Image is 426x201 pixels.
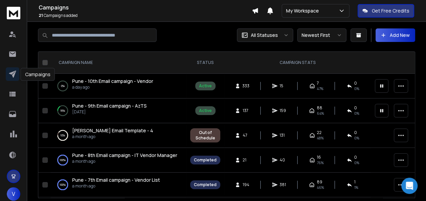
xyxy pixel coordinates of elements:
span: 0 % [354,111,359,116]
a: Pune - 8th Email campaign - IT Vendor Manager [72,152,177,159]
p: My Workspace [286,7,322,14]
th: STATUS [186,52,224,74]
div: Campaigns [21,68,55,81]
td: 0%Pune - 10th Email campaign - Vendora day ago [50,74,186,98]
span: 1 [354,179,356,185]
span: 0 [354,105,357,111]
span: 0 % [354,160,359,165]
td: 10%[PERSON_NAME] Email Template - 4a month ago [50,123,186,148]
span: 16 [317,155,321,160]
span: 381 [280,182,286,187]
span: 0 [354,81,357,86]
a: Pune - 7th Email campaign - Vendor List [72,177,160,183]
p: a day ago [72,85,153,90]
span: 21 [242,157,249,163]
div: Completed [194,157,217,163]
p: 100 % [60,157,66,163]
p: [DATE] [72,109,147,115]
p: 16 % [60,107,65,114]
p: 10 % [60,132,65,139]
span: 47 [242,133,249,138]
a: Pune - 9th Email campaign - AzTS [72,103,147,109]
td: 16%Pune - 9th Email campaign - AzTS[DATE] [50,98,186,123]
th: CAMPAIGN NAME [50,52,186,74]
button: Get Free Credits [358,4,414,18]
span: 89 [317,179,322,185]
div: Completed [194,182,217,187]
span: 21 [39,13,43,18]
span: Pune - 10th Email campaign - Vendor [72,78,153,84]
span: 15 [280,83,286,89]
p: 100 % [60,181,66,188]
button: V [7,187,20,201]
div: Out of Schedule [194,130,217,141]
div: Open Intercom Messenger [401,178,418,194]
p: 0 % [61,83,65,89]
span: 333 [242,83,249,89]
p: a month ago [72,183,160,189]
span: 131 [280,133,286,138]
div: Active [199,108,212,113]
span: 76 % [317,160,324,165]
span: 46 % [317,185,324,190]
h1: Campaigns [39,3,252,12]
div: Active [199,83,212,89]
a: [PERSON_NAME] Email Template - 4 [72,127,153,134]
span: Pune - 7th Email campaign - Vendor List [72,177,160,183]
span: 0 [354,155,357,160]
td: 100%Pune - 7th Email campaign - Vendor Lista month ago [50,173,186,197]
span: 159 [280,108,286,113]
span: 64 % [317,111,324,116]
span: 194 [242,182,249,187]
td: 100%Pune - 8th Email campaign - IT Vendor Managera month ago [50,148,186,173]
span: 7 [317,81,319,86]
span: 1 % [354,185,358,190]
a: Pune - 10th Email campaign - Vendor [72,78,153,85]
p: All Statuses [251,32,278,39]
button: Newest First [297,28,346,42]
span: 137 [242,108,249,113]
button: Add New [376,28,415,42]
span: 0 % [354,135,359,141]
p: a month ago [72,134,153,139]
span: 40 [280,157,286,163]
th: CAMPAIGN STATS [224,52,371,74]
img: logo [7,7,20,19]
span: 47 % [317,86,323,91]
span: 0 % [354,86,359,91]
p: Get Free Credits [372,7,409,14]
span: 0 [354,130,357,135]
span: 48 % [317,135,324,141]
p: Campaigns added [39,13,252,18]
p: a month ago [72,159,177,164]
span: Pune - 8th Email campaign - IT Vendor Manager [72,152,177,158]
span: 88 [317,105,322,111]
span: 22 [317,130,322,135]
